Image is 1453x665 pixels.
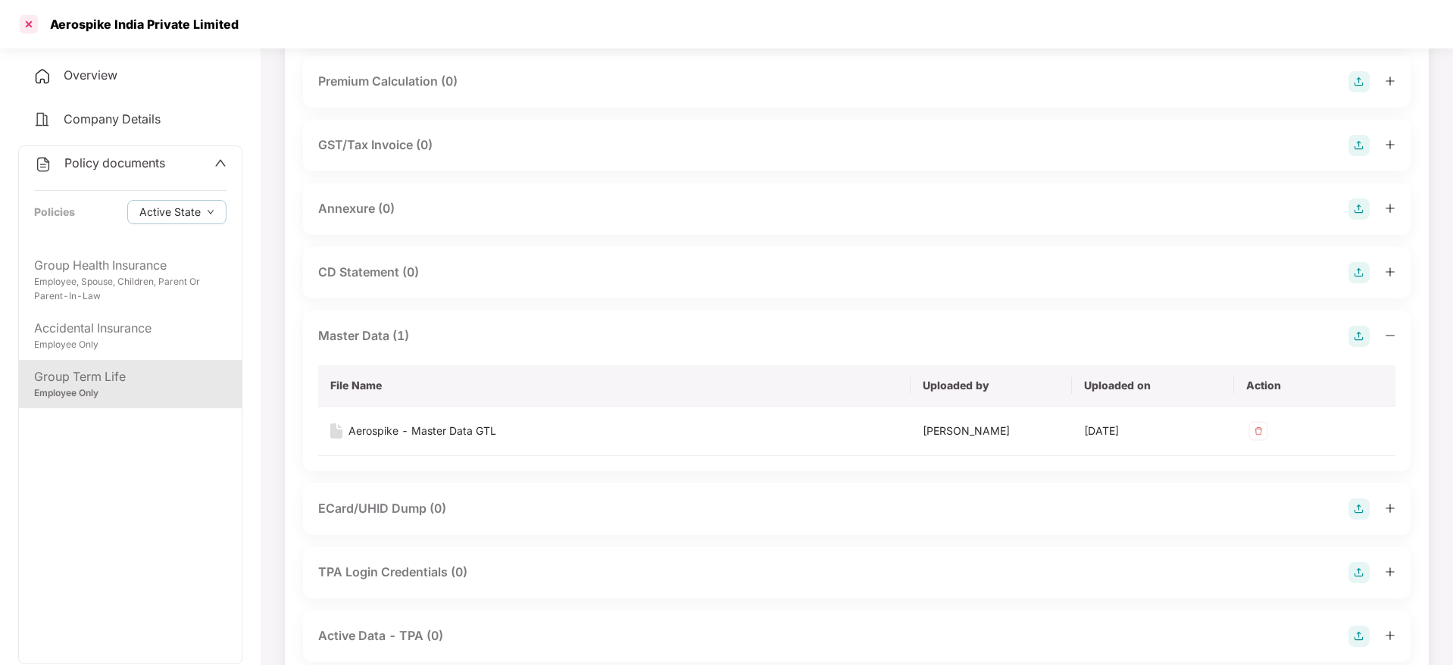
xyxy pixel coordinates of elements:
img: svg+xml;base64,PHN2ZyB4bWxucz0iaHR0cDovL3d3dy53My5vcmcvMjAwMC9zdmciIHdpZHRoPSIyOCIgaGVpZ2h0PSIyOC... [1348,562,1370,583]
span: Overview [64,67,117,83]
div: CD Statement (0) [318,263,419,282]
img: svg+xml;base64,PHN2ZyB4bWxucz0iaHR0cDovL3d3dy53My5vcmcvMjAwMC9zdmciIHdpZHRoPSIyNCIgaGVpZ2h0PSIyNC... [34,155,52,173]
th: File Name [318,365,911,407]
div: GST/Tax Invoice (0) [318,136,433,155]
div: Group Term Life [34,367,227,386]
img: svg+xml;base64,PHN2ZyB4bWxucz0iaHR0cDovL3d3dy53My5vcmcvMjAwMC9zdmciIHdpZHRoPSIyOCIgaGVpZ2h0PSIyOC... [1348,498,1370,520]
div: Accidental Insurance [34,319,227,338]
img: svg+xml;base64,PHN2ZyB4bWxucz0iaHR0cDovL3d3dy53My5vcmcvMjAwMC9zdmciIHdpZHRoPSIyOCIgaGVpZ2h0PSIyOC... [1348,326,1370,347]
img: svg+xml;base64,PHN2ZyB4bWxucz0iaHR0cDovL3d3dy53My5vcmcvMjAwMC9zdmciIHdpZHRoPSIyOCIgaGVpZ2h0PSIyOC... [1348,135,1370,156]
div: Group Health Insurance [34,256,227,275]
span: plus [1385,76,1395,86]
div: Policies [34,204,75,220]
div: [DATE] [1084,423,1221,439]
div: ECard/UHID Dump (0) [318,499,446,518]
div: Employee Only [34,386,227,401]
div: TPA Login Credentials (0) [318,563,467,582]
th: Action [1234,365,1395,407]
div: Employee Only [34,338,227,352]
th: Uploaded by [911,365,1072,407]
span: plus [1385,139,1395,150]
div: [PERSON_NAME] [923,423,1060,439]
span: plus [1385,630,1395,641]
span: Company Details [64,111,161,126]
span: up [214,157,227,169]
img: svg+xml;base64,PHN2ZyB4bWxucz0iaHR0cDovL3d3dy53My5vcmcvMjAwMC9zdmciIHdpZHRoPSIyNCIgaGVpZ2h0PSIyNC... [33,111,52,129]
img: svg+xml;base64,PHN2ZyB4bWxucz0iaHR0cDovL3d3dy53My5vcmcvMjAwMC9zdmciIHdpZHRoPSIyOCIgaGVpZ2h0PSIyOC... [1348,262,1370,283]
img: svg+xml;base64,PHN2ZyB4bWxucz0iaHR0cDovL3d3dy53My5vcmcvMjAwMC9zdmciIHdpZHRoPSIyOCIgaGVpZ2h0PSIyOC... [1348,71,1370,92]
span: plus [1385,567,1395,577]
div: Aerospike India Private Limited [41,17,239,32]
img: svg+xml;base64,PHN2ZyB4bWxucz0iaHR0cDovL3d3dy53My5vcmcvMjAwMC9zdmciIHdpZHRoPSIyOCIgaGVpZ2h0PSIyOC... [1348,198,1370,220]
span: Policy documents [64,155,165,170]
img: svg+xml;base64,PHN2ZyB4bWxucz0iaHR0cDovL3d3dy53My5vcmcvMjAwMC9zdmciIHdpZHRoPSIyOCIgaGVpZ2h0PSIyOC... [1348,626,1370,647]
span: plus [1385,503,1395,514]
img: svg+xml;base64,PHN2ZyB4bWxucz0iaHR0cDovL3d3dy53My5vcmcvMjAwMC9zdmciIHdpZHRoPSIxNiIgaGVpZ2h0PSIyMC... [330,423,342,439]
div: Premium Calculation (0) [318,72,458,91]
div: Employee, Spouse, Children, Parent Or Parent-In-Law [34,275,227,304]
div: Annexure (0) [318,199,395,218]
span: minus [1385,330,1395,341]
div: Aerospike - Master Data GTL [348,423,496,439]
span: plus [1385,267,1395,277]
span: down [207,208,214,217]
th: Uploaded on [1072,365,1233,407]
img: svg+xml;base64,PHN2ZyB4bWxucz0iaHR0cDovL3d3dy53My5vcmcvMjAwMC9zdmciIHdpZHRoPSIyNCIgaGVpZ2h0PSIyNC... [33,67,52,86]
div: Master Data (1) [318,326,409,345]
span: plus [1385,203,1395,214]
span: Active State [139,204,201,220]
div: Active Data - TPA (0) [318,626,443,645]
button: Active Statedown [127,200,227,224]
img: svg+xml;base64,PHN2ZyB4bWxucz0iaHR0cDovL3d3dy53My5vcmcvMjAwMC9zdmciIHdpZHRoPSIzMiIgaGVpZ2h0PSIzMi... [1246,419,1270,443]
